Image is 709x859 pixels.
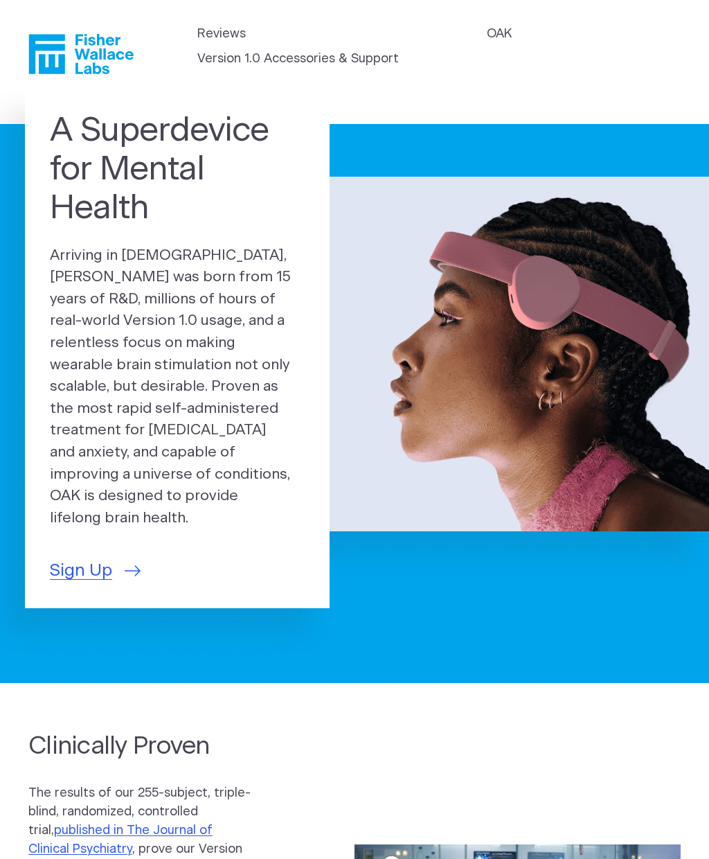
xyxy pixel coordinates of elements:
[50,245,305,529] p: Arriving in [DEMOGRAPHIC_DATA], [PERSON_NAME] was born from 15 years of R&D, millions of hours of...
[197,25,246,44] a: Reviews
[197,50,399,69] a: Version 1.0 Accessories & Support
[50,112,305,228] h1: A Superdevice for Mental Health
[50,558,141,584] a: Sign Up
[487,25,512,44] a: OAK
[28,824,213,856] a: published in The Journal of Clinical Psychiatry
[28,730,255,763] h2: Clinically Proven
[50,558,112,584] span: Sign Up
[28,34,134,74] a: Fisher Wallace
